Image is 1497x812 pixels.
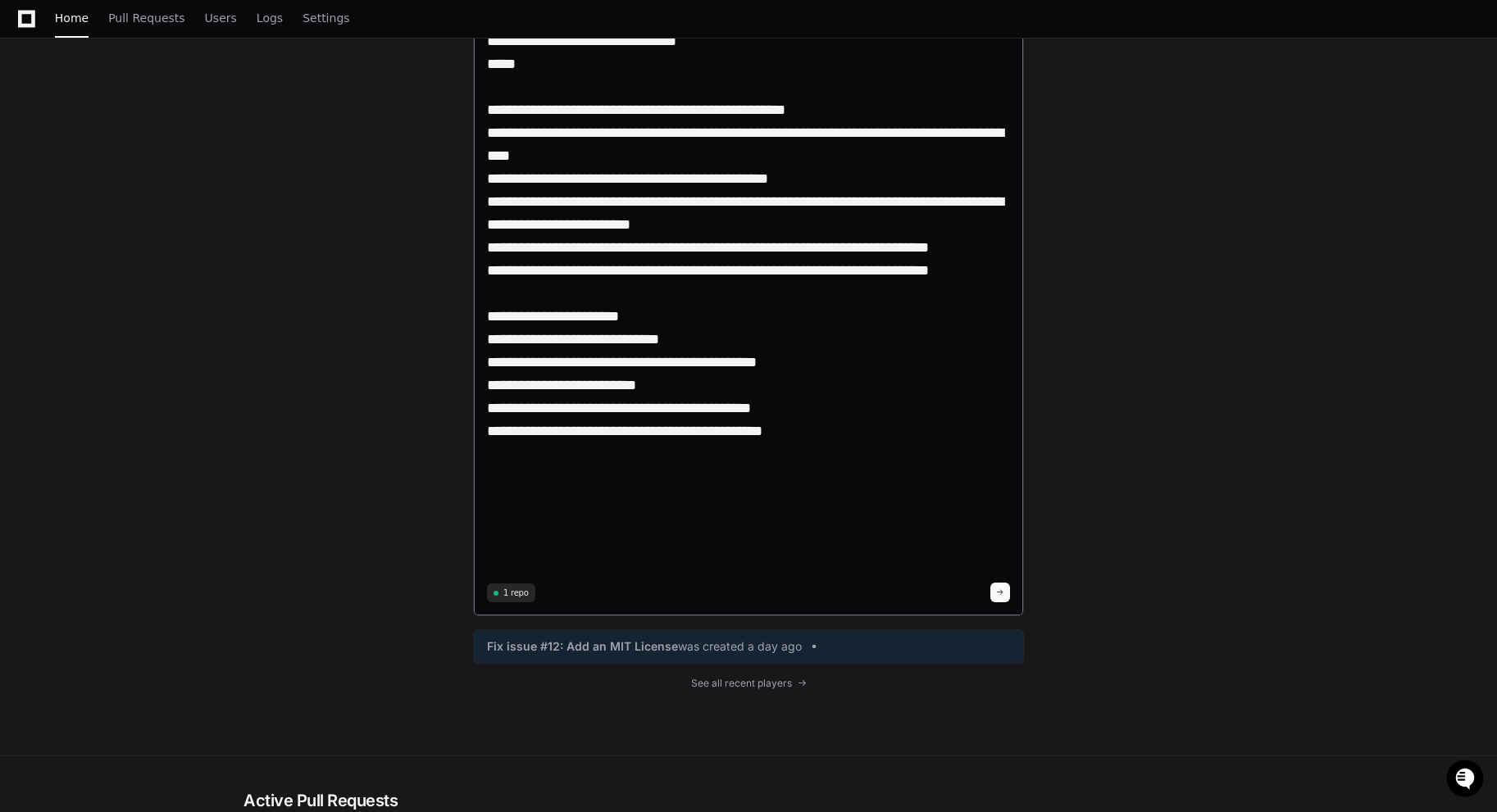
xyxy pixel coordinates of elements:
h2: Active Pull Requests [243,789,1254,812]
iframe: Open customer support [1445,758,1489,802]
button: Start new chat [279,127,298,147]
span: Pull Requests [108,13,184,23]
span: See all recent players [691,677,792,690]
span: Logs [257,13,283,23]
img: PlayerZero [16,16,49,49]
div: Start new chat [56,122,269,138]
div: We're available if you need us! [56,138,207,152]
a: See all recent players [473,677,1024,690]
span: 1 repo [503,587,529,599]
span: Home [55,13,89,23]
span: was created a day ago [678,638,802,655]
img: 1736555170064-99ba0984-63c1-480f-8ee9-699278ef63ed [16,122,46,152]
a: Fix issue #12: Add an MIT Licensewas created a day ago [487,638,1010,655]
span: Settings [303,13,349,23]
span: Pylon [163,172,198,184]
span: Users [205,13,237,23]
span: Fix issue #12: Add an MIT License [487,638,678,655]
a: Powered byPylon [116,171,198,184]
div: Welcome [16,66,298,92]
